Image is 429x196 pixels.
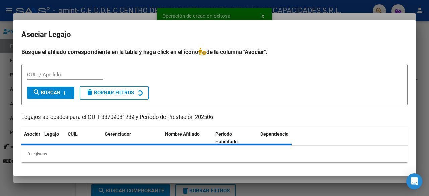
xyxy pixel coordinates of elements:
[21,28,408,41] h2: Asociar Legajo
[33,88,41,96] mat-icon: search
[406,173,422,189] div: Open Intercom Messenger
[162,127,212,149] datatable-header-cell: Nombre Afiliado
[102,127,162,149] datatable-header-cell: Gerenciador
[21,146,408,162] div: 0 registros
[68,131,78,137] span: CUIL
[165,131,200,137] span: Nombre Afiliado
[24,131,40,137] span: Asociar
[42,127,65,149] datatable-header-cell: Legajo
[27,87,74,99] button: Buscar
[260,131,289,137] span: Dependencia
[86,88,94,96] mat-icon: delete
[21,127,42,149] datatable-header-cell: Asociar
[212,127,258,149] datatable-header-cell: Periodo Habilitado
[21,113,408,122] p: Legajos aprobados para el CUIT 33709081239 y Período de Prestación 202506
[80,86,149,100] button: Borrar Filtros
[44,131,59,137] span: Legajo
[105,131,131,137] span: Gerenciador
[65,127,102,149] datatable-header-cell: CUIL
[258,127,308,149] datatable-header-cell: Dependencia
[215,131,238,144] span: Periodo Habilitado
[33,90,60,96] span: Buscar
[86,90,134,96] span: Borrar Filtros
[21,48,408,56] h4: Busque el afiliado correspondiente en la tabla y haga click en el ícono de la columna "Asociar".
